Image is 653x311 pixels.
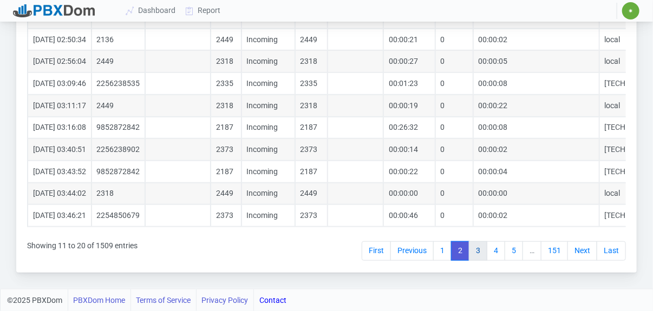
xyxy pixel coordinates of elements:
[295,29,328,51] td: 2449
[28,138,92,161] td: [DATE] 03:40:51
[136,289,191,311] a: Terms of Service
[27,234,138,262] div: Showing 11 to 20 of 1509 entries
[567,241,597,261] a: Next
[241,183,295,205] td: Incoming
[435,138,473,161] td: 0
[473,72,599,95] td: 00:00:08
[451,241,469,261] a: 2
[28,183,92,205] td: [DATE] 03:44:02
[473,95,599,117] td: 00:00:22
[259,289,286,311] a: Contact
[28,161,92,183] td: [DATE] 03:43:52
[211,29,241,51] td: 2449
[383,29,435,51] td: 00:00:21
[473,204,599,227] td: 00:00:02
[435,50,473,72] td: 0
[383,117,435,139] td: 00:26:32
[241,204,295,227] td: Incoming
[241,117,295,139] td: Incoming
[295,161,328,183] td: 2187
[28,117,92,139] td: [DATE] 03:16:08
[295,138,328,161] td: 2373
[211,95,241,117] td: 2318
[92,29,146,51] td: 2136
[433,241,452,261] a: 1
[383,72,435,95] td: 00:01:23
[241,50,295,72] td: Incoming
[295,95,328,117] td: 2318
[28,29,92,51] td: [DATE] 02:50:34
[92,95,146,117] td: 2449
[295,72,328,95] td: 2335
[181,1,226,21] a: Report
[7,289,286,311] div: ©2025 PBXDom
[629,8,634,14] span: ✷
[92,183,146,205] td: 2318
[92,204,146,227] td: 2254850679
[473,138,599,161] td: 00:00:02
[541,241,568,261] a: 151
[435,95,473,117] td: 0
[92,50,146,72] td: 2449
[295,204,328,227] td: 2373
[295,50,328,72] td: 2318
[383,50,435,72] td: 00:00:27
[383,204,435,227] td: 00:00:46
[211,138,241,161] td: 2373
[383,183,435,205] td: 00:00:00
[241,138,295,161] td: Incoming
[622,2,640,20] button: ✷
[383,138,435,161] td: 00:00:14
[487,241,505,261] a: 4
[435,204,473,227] td: 0
[241,29,295,51] td: Incoming
[383,95,435,117] td: 00:00:19
[28,72,92,95] td: [DATE] 03:09:46
[505,241,523,261] a: 5
[28,204,92,227] td: [DATE] 03:46:21
[211,183,241,205] td: 2449
[211,204,241,227] td: 2373
[383,161,435,183] td: 00:00:22
[435,183,473,205] td: 0
[390,241,434,261] a: Previous
[202,289,249,311] a: Privacy Policy
[73,289,125,311] a: PBXDom Home
[469,241,487,261] a: 3
[28,50,92,72] td: [DATE] 02:56:04
[435,29,473,51] td: 0
[211,117,241,139] td: 2187
[435,161,473,183] td: 0
[597,241,626,261] a: Last
[241,95,295,117] td: Incoming
[435,117,473,139] td: 0
[211,72,241,95] td: 2335
[92,138,146,161] td: 2256238902
[362,241,391,261] a: First
[473,161,599,183] td: 00:00:04
[92,161,146,183] td: 9852872842
[473,183,599,205] td: 00:00:00
[473,29,599,51] td: 00:00:02
[473,50,599,72] td: 00:00:05
[121,1,181,21] a: Dashboard
[435,72,473,95] td: 0
[28,95,92,117] td: [DATE] 03:11:17
[211,161,241,183] td: 2187
[211,50,241,72] td: 2318
[92,72,146,95] td: 2256238535
[295,117,328,139] td: 2187
[241,161,295,183] td: Incoming
[241,72,295,95] td: Incoming
[92,117,146,139] td: 9852872842
[295,183,328,205] td: 2449
[473,117,599,139] td: 00:00:08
